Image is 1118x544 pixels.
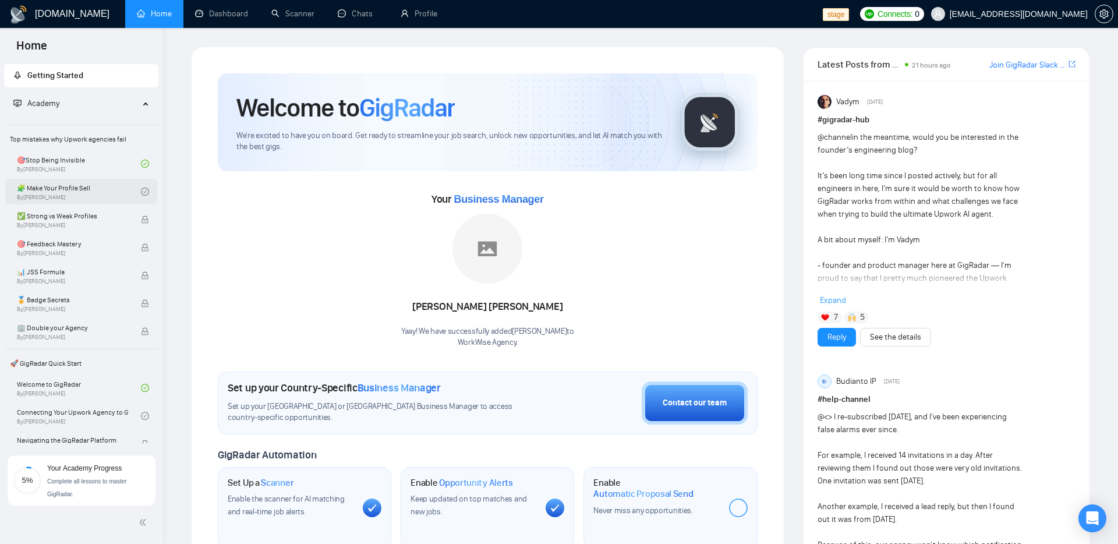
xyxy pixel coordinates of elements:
[860,328,931,347] button: See the details
[1078,504,1106,532] div: Open Intercom Messenger
[818,95,832,109] img: Vadym
[139,517,150,528] span: double-left
[848,313,856,322] img: 🙌
[228,477,293,489] h1: Set Up a
[834,312,838,323] span: 7
[431,193,544,206] span: Your
[228,381,441,394] h1: Set up your Country-Specific
[818,131,1024,464] div: in the meantime, would you be interested in the founder’s engineering blog? It’s been long time s...
[1069,59,1075,69] span: export
[195,9,248,19] a: dashboardDashboard
[5,128,157,151] span: Top mistakes why Upwork agencies fail
[401,9,437,19] a: userProfile
[17,151,141,176] a: 🎯Stop Being InvisibleBy[PERSON_NAME]
[338,9,377,19] a: messageChats
[934,10,942,18] span: user
[17,179,141,204] a: 🧩 Make Your Profile SellBy[PERSON_NAME]
[593,477,719,500] h1: Enable
[818,393,1075,406] h1: # help-channel
[823,8,849,21] span: stage
[452,214,522,284] img: placeholder.png
[236,130,662,153] span: We're excited to have you on board. Get ready to streamline your job search, unlock new opportuni...
[411,477,513,489] h1: Enable
[867,97,883,107] span: [DATE]
[870,331,921,344] a: See the details
[228,494,345,517] span: Enable the scanner for AI matching and real-time job alerts.
[836,375,876,388] span: Budianto IP
[663,397,727,409] div: Contact our team
[593,506,692,515] span: Never miss any opportunities.
[827,331,846,344] a: Reply
[401,337,574,348] p: WorkWise Agency .
[1069,59,1075,70] a: export
[818,328,856,347] button: Reply
[912,61,951,69] span: 21 hours ago
[141,188,149,196] span: check-circle
[439,477,513,489] span: Opportunity Alerts
[4,64,158,87] li: Getting Started
[17,238,129,250] span: 🎯 Feedback Mastery
[13,476,41,484] span: 5%
[820,295,846,305] span: Expand
[454,193,543,205] span: Business Manager
[7,37,56,62] span: Home
[141,243,149,252] span: lock
[13,71,22,79] span: rocket
[818,375,831,388] div: BI
[13,99,22,107] span: fund-projection-screen
[141,299,149,308] span: lock
[261,477,293,489] span: Scanner
[236,92,455,123] h1: Welcome to
[218,448,316,461] span: GigRadar Automation
[681,93,739,151] img: gigradar-logo.png
[17,222,129,229] span: By [PERSON_NAME]
[17,403,141,429] a: Connecting Your Upwork Agency to GigRadarBy[PERSON_NAME]
[141,440,149,448] span: lock
[5,352,157,375] span: 🚀 GigRadar Quick Start
[9,5,28,24] img: logo
[642,381,748,425] button: Contact our team
[989,59,1066,72] a: Join GigRadar Slack Community
[13,98,59,108] span: Academy
[17,375,141,401] a: Welcome to GigRadarBy[PERSON_NAME]
[401,326,574,348] div: Yaay! We have successfully added [PERSON_NAME] to
[17,334,129,341] span: By [PERSON_NAME]
[17,266,129,278] span: 📊 JSS Formula
[141,412,149,420] span: check-circle
[27,70,83,80] span: Getting Started
[271,9,314,19] a: searchScanner
[17,322,129,334] span: 🏢 Double your Agency
[860,312,865,323] span: 5
[17,306,129,313] span: By [PERSON_NAME]
[836,96,859,108] span: Vadym
[141,384,149,392] span: check-circle
[593,488,693,500] span: Automatic Proposal Send
[47,478,127,497] span: Complete all lessons to master GigRadar.
[401,297,574,317] div: [PERSON_NAME] [PERSON_NAME]
[17,435,129,446] span: Navigating the GigRadar Platform
[141,216,149,224] span: lock
[878,8,912,20] span: Connects:
[27,98,59,108] span: Academy
[865,9,874,19] img: upwork-logo.png
[1095,9,1113,19] a: setting
[17,210,129,222] span: ✅ Strong vs Weak Profiles
[818,132,852,142] span: @channel
[17,278,129,285] span: By [PERSON_NAME]
[141,327,149,335] span: lock
[915,8,919,20] span: 0
[818,114,1075,126] h1: # gigradar-hub
[137,9,172,19] a: homeHome
[358,381,441,394] span: Business Manager
[884,376,900,387] span: [DATE]
[411,494,527,517] span: Keep updated on top matches and new jobs.
[359,92,455,123] span: GigRadar
[1095,5,1113,23] button: setting
[818,57,902,72] span: Latest Posts from the GigRadar Community
[141,160,149,168] span: check-circle
[821,313,829,322] img: ❤️
[17,294,129,306] span: 🏅 Badge Secrets
[17,250,129,257] span: By [PERSON_NAME]
[47,464,122,472] span: Your Academy Progress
